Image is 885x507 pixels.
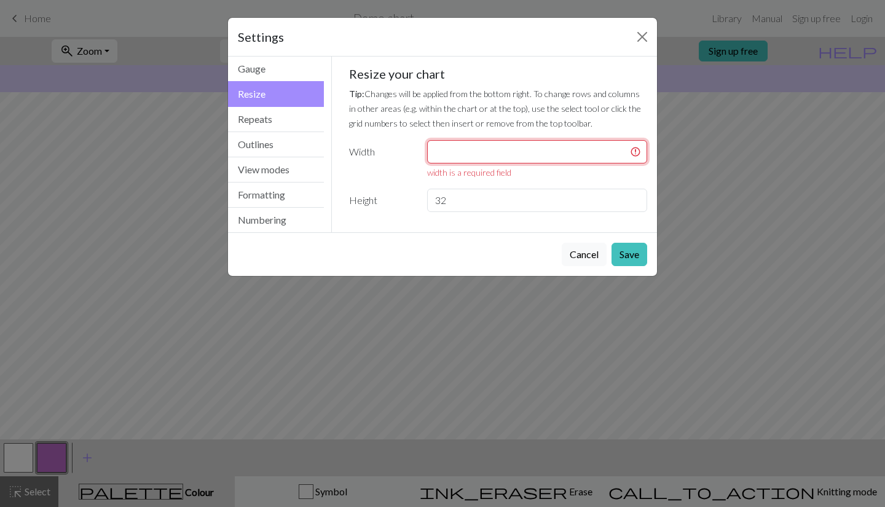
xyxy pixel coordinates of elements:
[612,243,647,266] button: Save
[228,57,324,82] button: Gauge
[632,27,652,47] button: Close
[349,66,648,81] h5: Resize your chart
[228,81,324,107] button: Resize
[228,132,324,157] button: Outlines
[228,183,324,208] button: Formatting
[349,88,641,128] small: Changes will be applied from the bottom right. To change rows and columns in other areas (e.g. wi...
[427,166,647,179] div: width is a required field
[342,140,420,179] label: Width
[228,107,324,132] button: Repeats
[228,157,324,183] button: View modes
[349,88,364,99] strong: Tip:
[342,189,420,212] label: Height
[228,208,324,232] button: Numbering
[562,243,607,266] button: Cancel
[238,28,284,46] h5: Settings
